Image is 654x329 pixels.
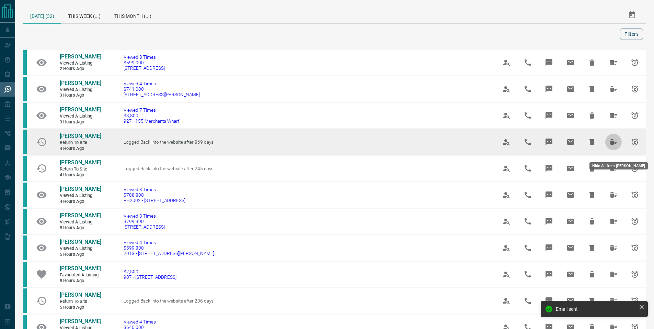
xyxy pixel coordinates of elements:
span: Hide All from Irene Chan [605,213,622,230]
span: Call [519,107,536,124]
span: Message [541,293,557,309]
span: Message [541,187,557,203]
span: View Profile [498,160,515,177]
span: Snooze [627,266,643,283]
span: Hide [584,160,600,177]
span: 907 - [STREET_ADDRESS] [124,274,176,280]
span: Message [541,54,557,71]
span: Logged Back into the website after 869 days [124,139,214,145]
span: View Profile [498,266,515,283]
a: Viewed 3 Times$799,990[STREET_ADDRESS] [124,213,165,230]
span: Email [562,160,579,177]
span: [PERSON_NAME] [60,106,101,113]
span: View Profile [498,240,515,256]
a: [PERSON_NAME] [60,186,101,193]
span: Viewed a Listing [60,87,101,93]
a: Viewed 3 Times$788,800PH2002 - [STREET_ADDRESS] [124,187,185,203]
span: 927 - 155 Merchants Wharf [124,118,180,124]
span: Snooze [627,213,643,230]
span: $788,800 [124,192,185,198]
div: Hide All from [PERSON_NAME] [589,162,648,169]
button: Filters [620,28,643,40]
span: Call [519,240,536,256]
span: 2 hours ago [60,66,101,72]
div: condos.ca [23,235,27,260]
span: Hide All from Jaskiran Chhokar [605,266,622,283]
span: Hide [584,81,600,97]
a: Viewed 4 Times$741,000[STREET_ADDRESS][PERSON_NAME] [124,81,200,97]
span: [PERSON_NAME] [60,212,101,219]
span: Hide All from Mariam Tazi [605,134,622,150]
span: 3 hours ago [60,119,101,125]
span: [STREET_ADDRESS] [124,224,165,230]
div: condos.ca [23,288,27,313]
span: Snooze [627,81,643,97]
a: [PERSON_NAME] [60,292,101,299]
span: Return to Site [60,299,101,305]
span: Logged Back into the website after 245 days [124,166,214,171]
span: $799,990 [124,219,165,224]
span: Favourited a Listing [60,272,101,278]
div: condos.ca [23,156,27,181]
span: Snooze [627,187,643,203]
a: [PERSON_NAME] [60,159,101,166]
span: Call [519,54,536,71]
span: Hide [584,240,600,256]
span: Hide All from Sahil Bajaj [605,187,622,203]
span: View Profile [498,81,515,97]
span: [PERSON_NAME] [60,133,101,139]
span: 2013 - [STREET_ADDRESS][PERSON_NAME] [124,251,214,256]
span: Viewed 4 Times [124,240,214,245]
a: Viewed 4 Times$599,8002013 - [STREET_ADDRESS][PERSON_NAME] [124,240,214,256]
div: Email sent [556,306,636,312]
span: Call [519,187,536,203]
div: condos.ca [23,262,27,287]
span: View Profile [498,213,515,230]
span: [PERSON_NAME] [60,53,101,60]
span: Hide All from Javeria Ahmed [605,293,622,309]
span: $3,800 [124,113,180,118]
span: [PERSON_NAME] [60,80,101,86]
span: Hide [584,107,600,124]
span: $599,000 [124,60,165,65]
span: Viewed a Listing [60,193,101,199]
span: Viewed 3 Times [124,213,165,219]
span: Message [541,266,557,283]
span: Email [562,134,579,150]
span: Message [541,107,557,124]
a: [PERSON_NAME] [60,80,101,87]
div: condos.ca [23,103,27,128]
span: Hide [584,293,600,309]
a: Viewed 7 Times$3,800927 - 155 Merchants Wharf [124,107,180,124]
span: Viewed a Listing [60,246,101,252]
span: Call [519,293,536,309]
span: Viewed a Listing [60,61,101,66]
span: Email [562,213,579,230]
span: Hide [584,187,600,203]
span: Snooze [627,54,643,71]
span: Hide [584,54,600,71]
span: 3 hours ago [60,92,101,98]
a: [PERSON_NAME] [60,212,101,219]
span: [PERSON_NAME] [60,265,101,272]
span: View Profile [498,107,515,124]
span: Viewed 4 Times [124,319,215,325]
span: [STREET_ADDRESS][PERSON_NAME] [124,92,200,97]
span: Email [562,266,579,283]
button: Select Date Range [624,7,640,23]
span: Call [519,134,536,150]
span: 4 hours ago [60,199,101,205]
span: Hide All from Rohan Datta [605,81,622,97]
span: Viewed a Listing [60,113,101,119]
span: Viewed a Listing [60,219,101,225]
span: Message [541,134,557,150]
span: Message [541,240,557,256]
span: Message [541,213,557,230]
span: Snooze [627,293,643,309]
span: Hide All from Irene Chan [605,240,622,256]
span: Viewed 7 Times [124,107,180,113]
span: View Profile [498,187,515,203]
span: 5 hours ago [60,225,101,231]
span: Call [519,266,536,283]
